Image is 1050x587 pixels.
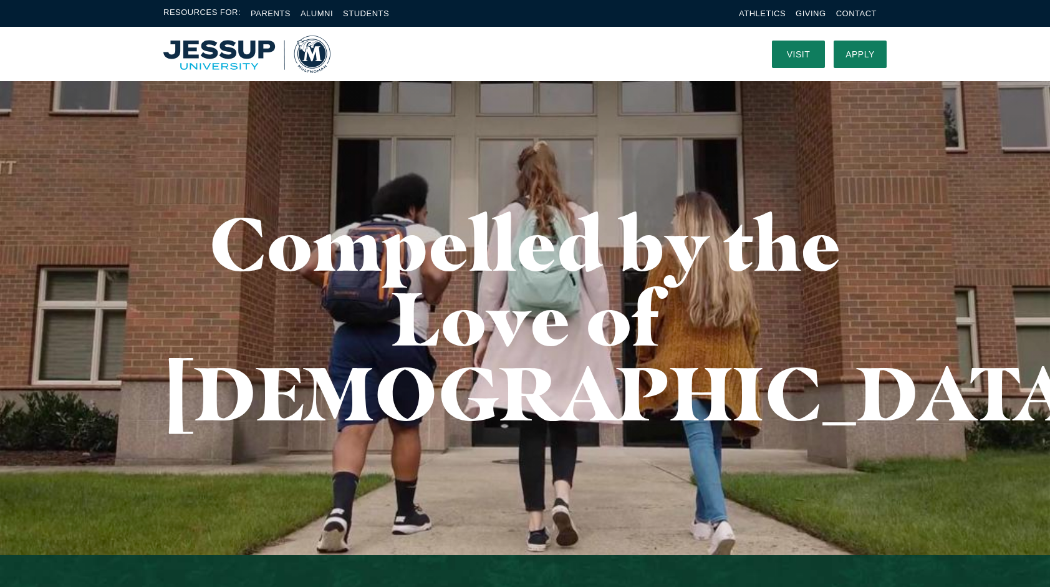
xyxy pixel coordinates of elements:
[796,9,826,18] a: Giving
[163,6,241,21] span: Resources For:
[343,9,389,18] a: Students
[301,9,333,18] a: Alumni
[163,36,330,73] img: Multnomah University Logo
[739,9,786,18] a: Athletics
[836,9,877,18] a: Contact
[251,9,291,18] a: Parents
[772,41,825,68] a: Visit
[163,36,330,73] a: Home
[163,206,887,430] h1: Compelled by the Love of [DEMOGRAPHIC_DATA]
[834,41,887,68] a: Apply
